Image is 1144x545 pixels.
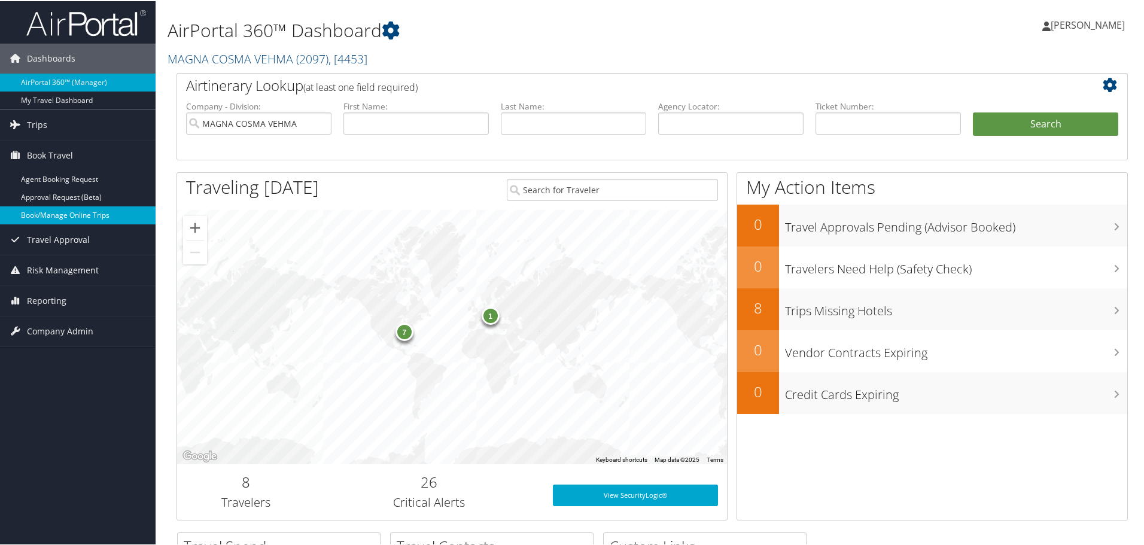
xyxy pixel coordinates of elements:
[501,99,646,111] label: Last Name:
[27,285,66,315] span: Reporting
[168,17,814,42] h1: AirPortal 360™ Dashboard
[27,109,47,139] span: Trips
[707,455,723,462] a: Terms (opens in new tab)
[27,315,93,345] span: Company Admin
[737,329,1127,371] a: 0Vendor Contracts Expiring
[343,99,489,111] label: First Name:
[183,215,207,239] button: Zoom in
[658,99,804,111] label: Agency Locator:
[737,371,1127,413] a: 0Credit Cards Expiring
[26,8,146,36] img: airportal-logo.png
[737,287,1127,329] a: 8Trips Missing Hotels
[596,455,647,463] button: Keyboard shortcuts
[785,337,1127,360] h3: Vendor Contracts Expiring
[168,50,367,66] a: MAGNA COSMA VEHMA
[737,255,779,275] h2: 0
[186,74,1039,95] h2: Airtinerary Lookup
[737,173,1127,199] h1: My Action Items
[324,471,535,491] h2: 26
[737,213,779,233] h2: 0
[183,239,207,263] button: Zoom out
[186,173,319,199] h1: Traveling [DATE]
[27,254,99,284] span: Risk Management
[973,111,1118,135] button: Search
[303,80,418,93] span: (at least one field required)
[737,380,779,401] h2: 0
[1042,6,1137,42] a: [PERSON_NAME]
[785,254,1127,276] h3: Travelers Need Help (Safety Check)
[27,224,90,254] span: Travel Approval
[395,322,413,340] div: 7
[328,50,367,66] span: , [ 4453 ]
[737,297,779,317] h2: 8
[180,447,220,463] img: Google
[737,203,1127,245] a: 0Travel Approvals Pending (Advisor Booked)
[507,178,718,200] input: Search for Traveler
[553,483,718,505] a: View SecurityLogic®
[27,42,75,72] span: Dashboards
[186,471,306,491] h2: 8
[655,455,699,462] span: Map data ©2025
[180,447,220,463] a: Open this area in Google Maps (opens a new window)
[27,139,73,169] span: Book Travel
[737,245,1127,287] a: 0Travelers Need Help (Safety Check)
[186,99,331,111] label: Company - Division:
[296,50,328,66] span: ( 2097 )
[324,493,535,510] h3: Critical Alerts
[816,99,961,111] label: Ticket Number:
[785,296,1127,318] h3: Trips Missing Hotels
[186,493,306,510] h3: Travelers
[481,305,499,323] div: 1
[737,339,779,359] h2: 0
[785,379,1127,402] h3: Credit Cards Expiring
[785,212,1127,235] h3: Travel Approvals Pending (Advisor Booked)
[1051,17,1125,31] span: [PERSON_NAME]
